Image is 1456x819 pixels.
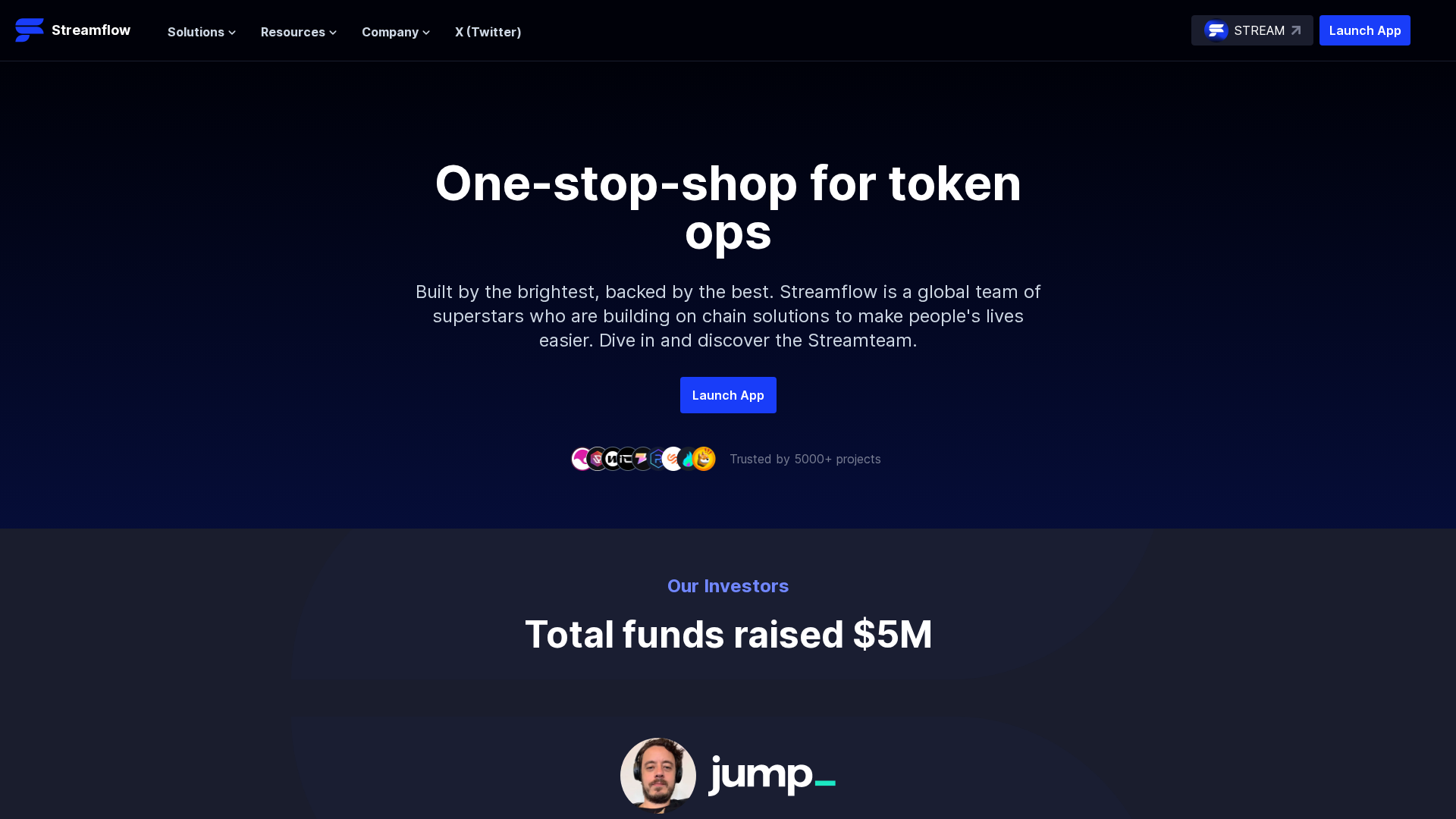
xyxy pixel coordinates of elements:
[455,24,522,39] a: X (Twitter)
[1204,18,1228,42] img: streamflow-logo-circle.png
[15,15,152,45] a: Streamflow
[680,377,777,413] a: Launch App
[362,23,431,41] button: Company
[631,447,655,470] img: company-5
[661,447,686,470] img: company-7
[620,734,696,818] img: John Lilic
[52,20,130,41] p: Streamflow
[1191,15,1313,45] a: STREAM
[261,23,337,41] button: Resources
[601,447,625,470] img: company-3
[1291,26,1301,35] img: top-right-arrow.svg
[692,447,716,470] img: company-9
[168,23,224,41] span: Solutions
[1319,15,1410,45] button: Launch App
[362,23,419,41] span: Company
[261,23,325,41] span: Resources
[646,447,670,470] img: company-6
[676,447,701,470] img: company-8
[168,23,237,41] button: Solutions
[570,447,595,470] img: company-1
[15,15,45,45] img: Streamflow Logo
[387,158,1069,256] h1: One-stop-shop for token ops
[585,447,610,470] img: company-2
[402,256,1054,377] p: Built by the brightest, backed by the best. Streamflow is a global team of superstars who are bui...
[1235,21,1285,39] p: STREAM
[708,755,836,796] img: Jump Crypto
[616,447,640,470] img: company-4
[730,450,881,468] p: Trusted by 5000+ projects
